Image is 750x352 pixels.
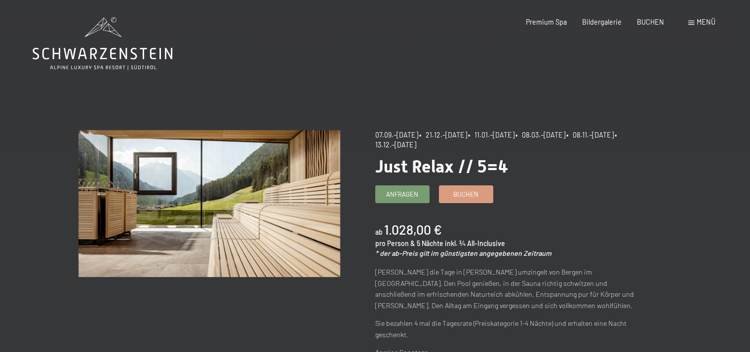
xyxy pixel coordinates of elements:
[566,131,614,139] span: • 08.11.–[DATE]
[468,131,514,139] span: • 11.01.–[DATE]
[375,131,620,149] span: • 13.12.–[DATE]
[79,130,340,277] img: Just Relax // 5=4
[637,18,664,26] a: BUCHEN
[453,190,478,199] span: Buchen
[526,18,567,26] a: Premium Spa
[439,186,493,202] a: Buchen
[384,221,442,237] b: 1.028,00 €
[445,239,505,247] span: inkl. ¾ All-Inclusive
[375,239,415,247] span: pro Person &
[697,18,715,26] span: Menü
[375,131,418,139] span: 07.09.–[DATE]
[417,239,443,247] span: 5 Nächte
[375,228,383,236] span: ab
[386,190,418,199] span: Anfragen
[582,18,622,26] a: Bildergalerie
[419,131,467,139] span: • 21.12.–[DATE]
[375,267,637,311] p: [PERSON_NAME] die Tage in [PERSON_NAME] umzingelt von Bergen im [GEOGRAPHIC_DATA]. Den Pool genie...
[375,156,508,176] span: Just Relax // 5=4
[375,318,637,340] p: Sie bezahlen 4 mal die Tagesrate (Preiskategorie 1-4 Nächte) und erhalten eine Nacht geschenkt.
[375,249,552,257] em: * der ab-Preis gilt im günstigsten angegebenen Zeitraum
[376,186,429,202] a: Anfragen
[515,131,565,139] span: • 08.03.–[DATE]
